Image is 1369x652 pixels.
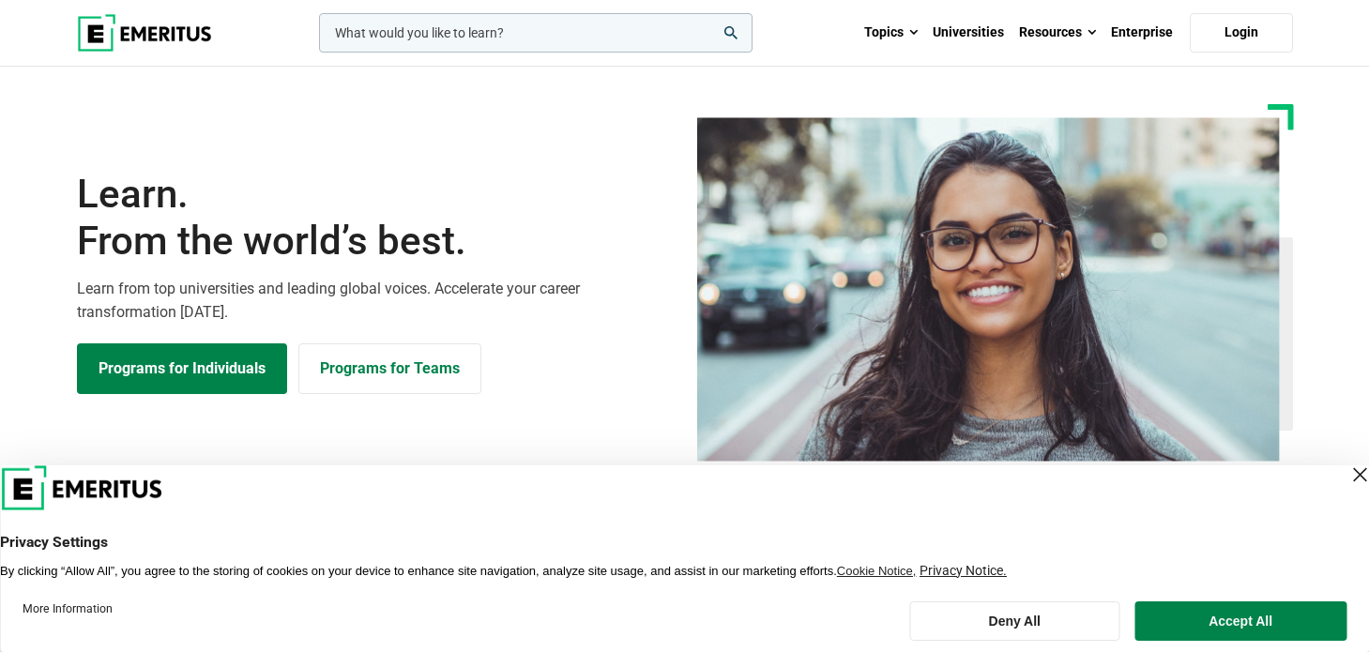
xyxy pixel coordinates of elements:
a: Explore for Business [298,343,481,394]
img: Learn from the world's best [697,117,1280,462]
h1: Learn. [77,171,674,265]
span: From the world’s best. [77,218,674,265]
a: Explore Programs [77,343,287,394]
a: Login [1190,13,1293,53]
input: woocommerce-product-search-field-0 [319,13,753,53]
p: Learn from top universities and leading global voices. Accelerate your career transformation [DATE]. [77,277,674,325]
